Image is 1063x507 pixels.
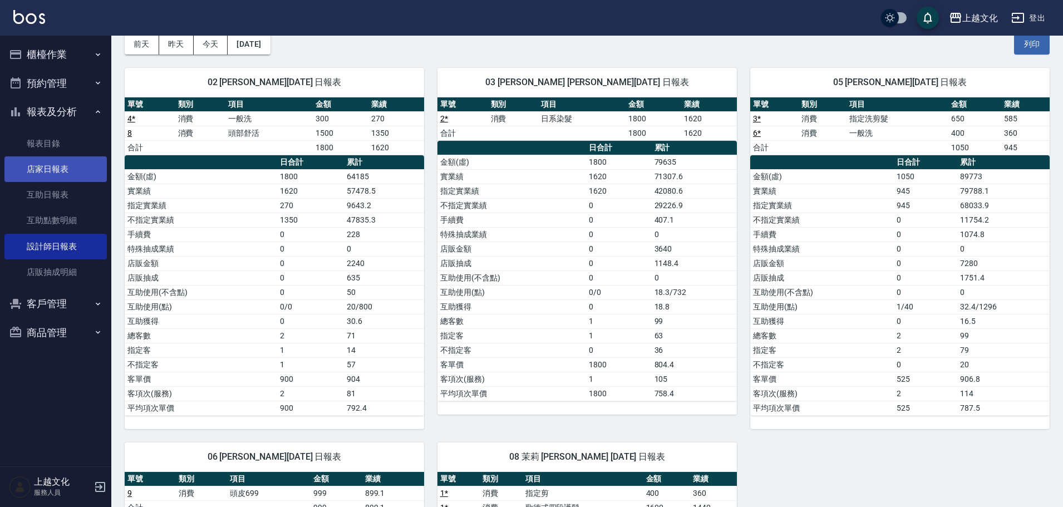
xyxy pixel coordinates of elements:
[34,488,91,498] p: 服務人員
[277,256,345,270] td: 0
[681,126,737,140] td: 1620
[894,256,957,270] td: 0
[799,97,847,112] th: 類別
[344,242,424,256] td: 0
[437,299,586,314] td: 互助獲得
[344,372,424,386] td: 904
[277,299,345,314] td: 0/0
[344,401,424,415] td: 792.4
[437,155,586,169] td: 金額(虛)
[750,198,894,213] td: 指定實業績
[194,34,228,55] button: 今天
[652,141,737,155] th: 累計
[125,169,277,184] td: 金額(虛)
[750,314,894,328] td: 互助獲得
[652,386,737,401] td: 758.4
[437,97,737,141] table: a dense table
[368,140,424,155] td: 1620
[626,97,681,112] th: 金額
[125,256,277,270] td: 店販金額
[538,111,626,126] td: 日系染髮
[652,343,737,357] td: 36
[538,97,626,112] th: 項目
[125,386,277,401] td: 客項次(服務)
[586,256,652,270] td: 0
[957,285,1050,299] td: 0
[894,155,957,170] th: 日合計
[894,198,957,213] td: 945
[344,314,424,328] td: 30.6
[894,357,957,372] td: 0
[764,77,1036,88] span: 05 [PERSON_NAME][DATE] 日報表
[125,198,277,213] td: 指定實業績
[277,357,345,372] td: 1
[652,314,737,328] td: 99
[894,314,957,328] td: 0
[948,126,1002,140] td: 400
[277,227,345,242] td: 0
[344,343,424,357] td: 14
[750,227,894,242] td: 手續費
[34,476,91,488] h5: 上越文化
[344,213,424,227] td: 47835.3
[586,299,652,314] td: 0
[847,126,948,140] td: 一般洗
[1001,111,1050,126] td: 585
[894,242,957,256] td: 0
[125,213,277,227] td: 不指定實業績
[750,386,894,401] td: 客項次(服務)
[626,111,681,126] td: 1800
[277,155,345,170] th: 日合計
[586,242,652,256] td: 0
[313,111,368,126] td: 300
[4,259,107,285] a: 店販抽成明細
[451,451,724,462] span: 08 茉莉 [PERSON_NAME] [DATE] 日報表
[957,343,1050,357] td: 79
[894,169,957,184] td: 1050
[957,227,1050,242] td: 1074.8
[652,372,737,386] td: 105
[652,213,737,227] td: 407.1
[750,169,894,184] td: 金額(虛)
[894,299,957,314] td: 1/40
[344,299,424,314] td: 20/800
[437,285,586,299] td: 互助使用(點)
[437,227,586,242] td: 特殊抽成業績
[4,156,107,182] a: 店家日報表
[1014,34,1050,55] button: 列印
[227,472,311,486] th: 項目
[277,386,345,401] td: 2
[225,126,313,140] td: 頭部舒活
[175,126,226,140] td: 消費
[175,111,226,126] td: 消費
[894,213,957,227] td: 0
[681,111,737,126] td: 1620
[368,126,424,140] td: 1350
[652,227,737,242] td: 0
[313,126,368,140] td: 1500
[750,285,894,299] td: 互助使用(不含點)
[125,401,277,415] td: 平均項次單價
[4,97,107,126] button: 報表及分析
[437,184,586,198] td: 指定實業績
[957,155,1050,170] th: 累計
[344,227,424,242] td: 228
[894,184,957,198] td: 945
[344,169,424,184] td: 64185
[176,472,227,486] th: 類別
[437,372,586,386] td: 客項次(服務)
[437,472,480,486] th: 單號
[225,111,313,126] td: 一般洗
[586,357,652,372] td: 1800
[311,472,362,486] th: 金額
[957,270,1050,285] td: 1751.4
[437,198,586,213] td: 不指定實業績
[750,299,894,314] td: 互助使用(點)
[344,357,424,372] td: 57
[799,126,847,140] td: 消費
[125,97,175,112] th: 單號
[643,472,690,486] th: 金額
[847,111,948,126] td: 指定洗剪髮
[344,386,424,401] td: 81
[750,184,894,198] td: 實業績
